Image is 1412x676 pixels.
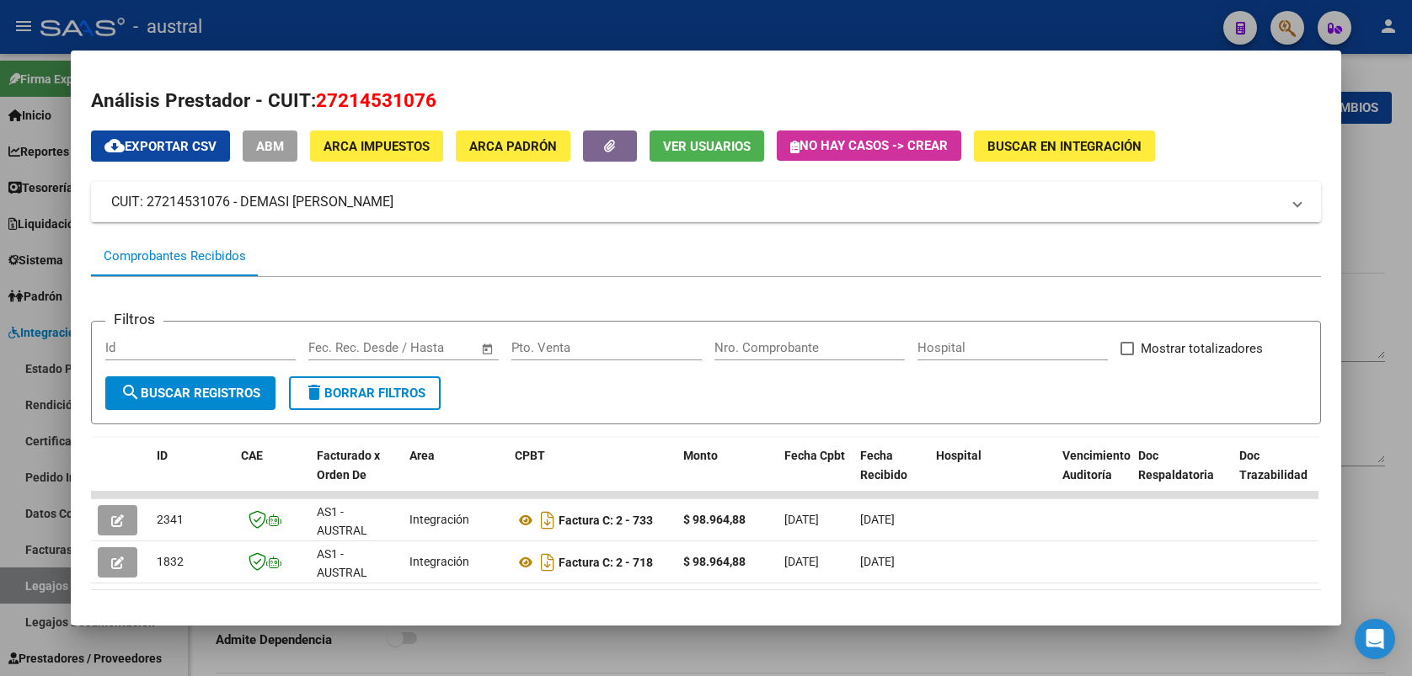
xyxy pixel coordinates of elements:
[1056,438,1131,512] datatable-header-cell: Vencimiento Auditoría
[105,308,163,330] h3: Filtros
[515,449,545,462] span: CPBT
[403,438,508,512] datatable-header-cell: Area
[537,549,559,576] i: Descargar documento
[860,513,895,526] span: [DATE]
[777,130,961,161] button: No hay casos -> Crear
[683,555,746,568] strong: $ 98.964,88
[683,513,746,526] strong: $ 98.964,88
[91,130,230,162] button: Exportar CSV
[317,547,386,599] span: AS1 - AUSTRAL SALUD RNAS
[157,555,184,568] span: 1832
[1355,619,1395,659] div: Open Intercom Messenger
[778,438,853,512] datatable-header-cell: Fecha Cpbt
[324,139,430,154] span: ARCA Impuestos
[241,449,263,462] span: CAE
[663,139,751,154] span: Ver Usuarios
[120,386,260,401] span: Buscar Registros
[316,89,436,111] span: 27214531076
[111,192,1281,212] mat-panel-title: CUIT: 27214531076 - DEMASI [PERSON_NAME]
[469,139,557,154] span: ARCA Padrón
[317,505,386,557] span: AS1 - AUSTRAL SALUD RNAS
[234,438,310,512] datatable-header-cell: CAE
[683,449,718,462] span: Monto
[936,449,981,462] span: Hospital
[478,339,497,359] button: Open calendar
[157,513,184,526] span: 2341
[91,87,1321,115] h2: Análisis Prestador - CUIT:
[409,555,469,568] span: Integración
[1131,438,1233,512] datatable-header-cell: Doc Respaldatoria
[1239,449,1308,482] span: Doc Trazabilidad
[91,590,1321,632] div: 2 total
[104,136,125,156] mat-icon: cloud_download
[537,507,559,534] i: Descargar documento
[308,340,377,355] input: Fecha inicio
[929,438,1056,512] datatable-header-cell: Hospital
[104,139,217,154] span: Exportar CSV
[860,449,907,482] span: Fecha Recibido
[1138,449,1214,482] span: Doc Respaldatoria
[784,555,819,568] span: [DATE]
[157,449,168,462] span: ID
[310,130,443,162] button: ARCA Impuestos
[1062,449,1131,482] span: Vencimiento Auditoría
[392,340,473,355] input: Fecha fin
[650,130,764,162] button: Ver Usuarios
[784,513,819,526] span: [DATE]
[256,139,284,154] span: ABM
[150,438,234,512] datatable-header-cell: ID
[310,438,403,512] datatable-header-cell: Facturado x Orden De
[456,130,570,162] button: ARCA Padrón
[409,513,469,526] span: Integración
[853,438,929,512] datatable-header-cell: Fecha Recibido
[860,555,895,568] span: [DATE]
[304,382,324,402] mat-icon: delete
[91,182,1321,222] mat-expansion-panel-header: CUIT: 27214531076 - DEMASI [PERSON_NAME]
[987,139,1142,154] span: Buscar en Integración
[105,376,275,410] button: Buscar Registros
[120,382,141,402] mat-icon: search
[1141,338,1263,359] span: Mostrar totalizadores
[784,449,845,462] span: Fecha Cpbt
[243,130,297,162] button: ABM
[974,130,1155,162] button: Buscar en Integración
[559,556,653,569] strong: Factura C: 2 - 718
[790,138,948,153] span: No hay casos -> Crear
[508,438,677,512] datatable-header-cell: CPBT
[677,438,778,512] datatable-header-cell: Monto
[559,514,653,527] strong: Factura C: 2 - 733
[104,247,246,266] div: Comprobantes Recibidos
[304,386,425,401] span: Borrar Filtros
[317,449,380,482] span: Facturado x Orden De
[289,376,441,410] button: Borrar Filtros
[409,449,435,462] span: Area
[1233,438,1334,512] datatable-header-cell: Doc Trazabilidad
